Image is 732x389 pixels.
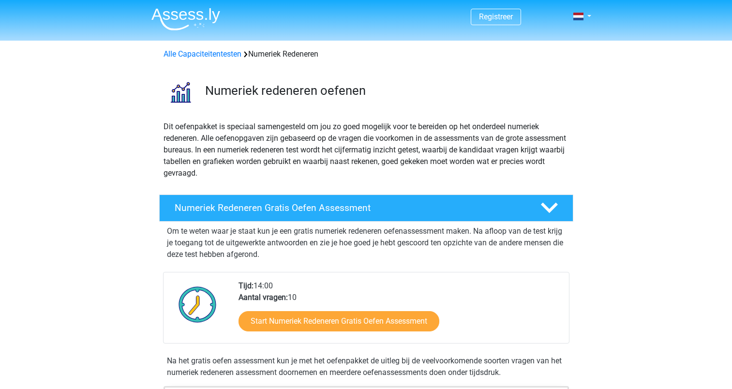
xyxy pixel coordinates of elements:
[479,12,513,21] a: Registreer
[167,225,566,260] p: Om te weten waar je staat kun je een gratis numeriek redeneren oefenassessment maken. Na afloop v...
[160,72,201,113] img: numeriek redeneren
[205,83,566,98] h3: Numeriek redeneren oefenen
[239,293,288,302] b: Aantal vragen:
[160,48,573,60] div: Numeriek Redeneren
[164,49,241,59] a: Alle Capaciteitentesten
[239,281,254,290] b: Tijd:
[231,280,568,343] div: 14:00 10
[155,194,577,222] a: Numeriek Redeneren Gratis Oefen Assessment
[151,8,220,30] img: Assessly
[163,355,569,378] div: Na het gratis oefen assessment kun je met het oefenpakket de uitleg bij de veelvoorkomende soorte...
[173,280,222,329] img: Klok
[164,121,569,179] p: Dit oefenpakket is speciaal samengesteld om jou zo goed mogelijk voor te bereiden op het onderdee...
[175,202,525,213] h4: Numeriek Redeneren Gratis Oefen Assessment
[239,311,439,331] a: Start Numeriek Redeneren Gratis Oefen Assessment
